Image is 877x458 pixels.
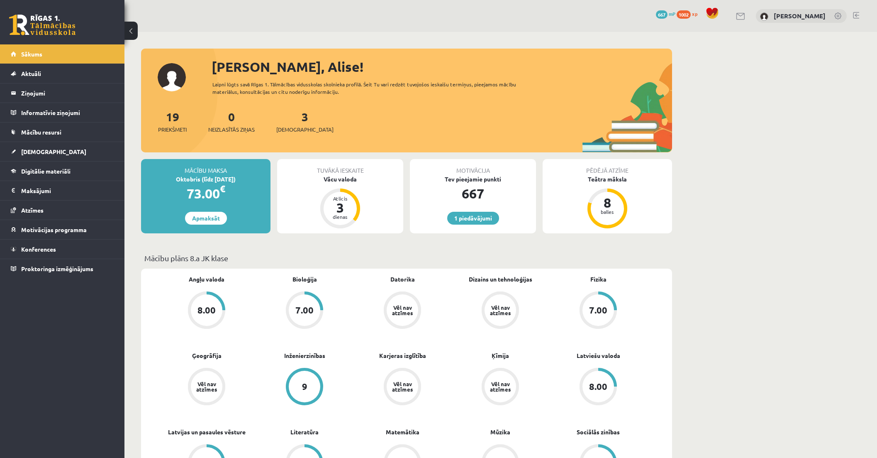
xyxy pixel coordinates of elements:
a: Vēl nav atzīmes [353,368,451,407]
img: Alise Dilevka [760,12,768,21]
div: Teātra māksla [543,175,672,184]
a: [PERSON_NAME] [774,12,826,20]
a: Vēl nav atzīmes [451,368,549,407]
a: Angļu valoda [189,275,224,284]
span: Motivācijas programma [21,226,87,233]
div: 3 [328,201,353,214]
span: Proktoringa izmēģinājums [21,265,93,272]
a: Karjeras izglītība [379,351,426,360]
div: Mācību maksa [141,159,270,175]
a: Mūzika [490,428,510,436]
a: Motivācijas programma [11,220,114,239]
a: Literatūra [290,428,319,436]
span: Atzīmes [21,206,44,214]
a: Sākums [11,44,114,64]
a: Latvijas un pasaules vēsture [168,428,246,436]
span: Neizlasītās ziņas [208,125,255,134]
div: Pēdējā atzīme [543,159,672,175]
a: Ģeogrāfija [192,351,222,360]
a: Vēl nav atzīmes [353,291,451,331]
span: Digitālie materiāli [21,167,71,175]
div: Motivācija [410,159,536,175]
span: Aktuāli [21,70,41,77]
div: 667 [410,184,536,203]
span: xp [692,10,697,17]
div: Vēl nav atzīmes [489,305,512,316]
span: Sākums [21,50,42,58]
a: 1002 xp [677,10,702,17]
div: 9 [302,382,307,391]
a: Inženierzinības [284,351,325,360]
a: Fizika [590,275,607,284]
a: Atzīmes [11,201,114,220]
a: Vēl nav atzīmes [451,291,549,331]
a: 0Neizlasītās ziņas [208,109,255,134]
span: € [220,183,225,195]
div: Oktobris (līdz [DATE]) [141,175,270,184]
a: Aktuāli [11,64,114,83]
a: Matemātika [386,428,419,436]
div: 7.00 [589,306,607,315]
div: 73.00 [141,184,270,203]
div: 8.00 [197,306,216,315]
div: Tev pieejamie punkti [410,175,536,184]
legend: Maksājumi [21,181,114,200]
a: Sociālās zinības [577,428,620,436]
div: 7.00 [295,306,314,315]
a: Teātra māksla 8 balles [543,175,672,230]
a: Vācu valoda Atlicis 3 dienas [277,175,403,230]
a: Konferences [11,240,114,259]
a: Digitālie materiāli [11,162,114,181]
a: 19Priekšmeti [158,109,187,134]
p: Mācību plāns 8.a JK klase [144,252,669,264]
a: 8.00 [158,291,256,331]
a: 1 piedāvājumi [447,212,499,225]
div: dienas [328,214,353,219]
div: 8.00 [589,382,607,391]
a: Datorika [390,275,415,284]
a: Apmaksāt [185,212,227,225]
a: Rīgas 1. Tālmācības vidusskola [9,15,76,35]
a: Bioloģija [292,275,317,284]
a: 7.00 [549,291,647,331]
div: Atlicis [328,196,353,201]
div: Vēl nav atzīmes [489,381,512,392]
div: Vēl nav atzīmes [391,381,414,392]
a: Proktoringa izmēģinājums [11,259,114,278]
a: 7.00 [256,291,353,331]
a: Mācību resursi [11,122,114,142]
span: Mācību resursi [21,128,61,136]
a: 8.00 [549,368,647,407]
a: 3[DEMOGRAPHIC_DATA] [276,109,334,134]
div: Laipni lūgts savā Rīgas 1. Tālmācības vidusskolas skolnieka profilā. Šeit Tu vari redzēt tuvojošo... [212,81,531,96]
div: balles [595,209,620,214]
span: [DEMOGRAPHIC_DATA] [21,148,86,155]
div: Vēl nav atzīmes [195,381,218,392]
span: 1002 [677,10,691,19]
a: [DEMOGRAPHIC_DATA] [11,142,114,161]
a: Dizains un tehnoloģijas [469,275,532,284]
a: 9 [256,368,353,407]
div: 8 [595,196,620,209]
a: Latviešu valoda [577,351,620,360]
a: Maksājumi [11,181,114,200]
span: mP [669,10,675,17]
div: Vācu valoda [277,175,403,184]
span: 667 [656,10,667,19]
div: Tuvākā ieskaite [277,159,403,175]
a: 667 mP [656,10,675,17]
span: Konferences [21,245,56,253]
legend: Ziņojumi [21,83,114,103]
a: Ziņojumi [11,83,114,103]
span: Priekšmeti [158,125,187,134]
div: Vēl nav atzīmes [391,305,414,316]
a: Informatīvie ziņojumi [11,103,114,122]
a: Vēl nav atzīmes [158,368,256,407]
span: [DEMOGRAPHIC_DATA] [276,125,334,134]
div: [PERSON_NAME], Alise! [212,57,672,77]
a: Ķīmija [492,351,509,360]
legend: Informatīvie ziņojumi [21,103,114,122]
